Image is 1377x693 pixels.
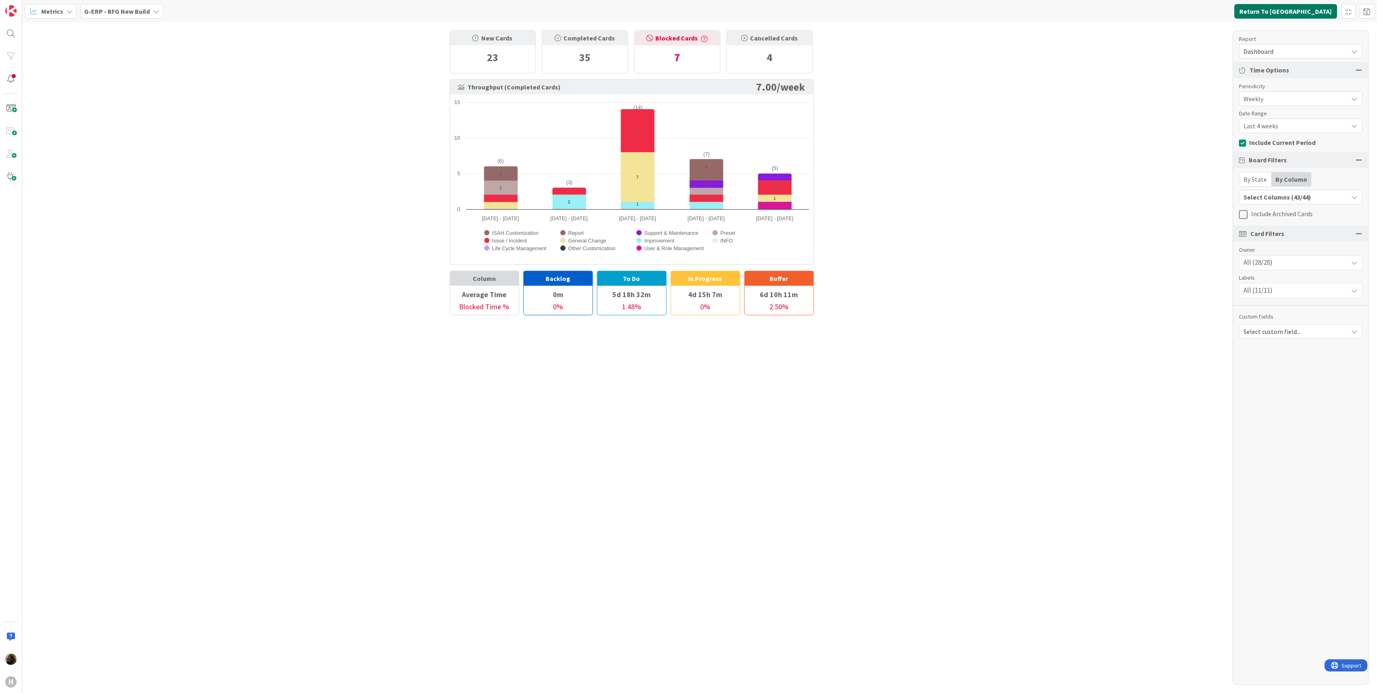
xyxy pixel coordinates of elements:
[1240,172,1272,186] div: By State
[756,215,793,221] text: [DATE] - [DATE]
[1252,210,1313,218] span: Include Archived Cards
[524,287,593,301] div: 0m
[644,238,674,244] text: Improvement
[482,215,519,221] text: [DATE] - [DATE]
[568,200,570,204] text: 2
[597,287,666,301] div: 5d 18h 32m
[568,238,606,244] text: General Change
[457,170,460,176] text: 5
[705,164,708,169] text: 2
[1244,257,1273,268] span: All (28/28)
[5,676,17,688] div: H
[1239,136,1316,149] button: Include Current Period
[705,196,708,201] text: 1
[727,45,812,70] div: 4
[772,165,778,171] text: (5)
[1239,312,1362,321] div: Custom Fields
[1239,246,1354,254] span: Owner
[1244,93,1344,104] span: Weekly
[597,301,666,315] div: 1.48 %
[1239,208,1313,220] button: Include Archived Cards
[1272,172,1311,186] div: By Column
[720,230,735,236] text: Preset
[1249,155,1287,165] span: Board Filters
[619,215,656,221] text: [DATE] - [DATE]
[454,99,460,105] text: 15
[454,135,460,141] text: 10
[542,31,628,45] div: Completed Cards
[1250,65,1290,75] span: Time Options
[1244,285,1273,296] span: All (11/11)
[5,5,17,17] img: Visit kanbanzone.com
[745,301,814,315] div: 2.50 %
[1235,4,1337,19] button: Return To [GEOGRAPHIC_DATA]
[1239,274,1354,282] span: Labels
[745,271,814,286] div: Buffer
[633,104,643,111] text: (14)
[492,245,547,251] text: Life Cycle Management
[756,84,805,90] span: 7.00 / week
[1239,109,1354,118] div: Date Range
[457,206,460,212] text: 0
[597,271,666,286] div: To Do
[745,287,814,301] div: 6d 10h 11m
[450,301,519,315] div: Blocked Time %
[1244,46,1344,57] span: Dashboard
[687,215,725,221] text: [DATE] - [DATE]
[671,287,740,301] div: 4d 15h 7m
[635,31,720,45] div: Blocked Cards
[705,182,708,187] text: 1
[497,158,504,164] text: (6)
[450,287,519,301] div: Average Time
[1239,190,1362,204] button: Select Columns (43/44)
[550,215,588,221] text: [DATE] - [DATE]
[773,185,776,190] text: 2
[644,230,698,236] text: Support & Maintenance
[524,301,593,315] div: 0 %
[450,45,535,70] div: 23
[635,45,720,70] div: 7
[1244,120,1344,132] span: Last 4 weeks
[1249,138,1316,147] span: Include Current Period
[636,202,639,206] text: 1
[703,151,710,157] text: (7)
[17,1,37,11] span: Support
[566,179,573,185] text: (3)
[671,301,740,315] div: 0 %
[499,196,502,201] text: 1
[499,185,502,190] text: 2
[671,271,740,286] div: In Progress
[542,45,628,70] div: 35
[492,238,527,244] text: Issue / Incident
[644,245,704,251] text: User & Role Management
[5,654,17,665] img: ND
[1251,229,1285,238] span: Card Filters
[458,84,561,90] span: Throughput (Completed Cards)
[727,31,812,45] div: Cancelled Cards
[41,6,63,16] span: Metrics
[1244,326,1344,337] span: Select custom field...
[499,171,502,176] text: 2
[492,230,539,236] text: ISAH Customization
[524,271,593,286] div: Backlog
[720,238,733,244] text: INFO
[450,31,535,45] div: New Cards
[636,128,639,133] text: 6
[450,271,519,286] div: Column
[568,230,584,236] text: Report
[1239,82,1354,91] div: Periodicity
[636,175,639,180] text: 7
[1240,192,1348,202] div: Select Columns (43/44)
[84,7,150,15] b: G-ERP - BFG New Build
[1239,35,1354,43] div: Report
[773,196,776,201] text: 1
[568,245,615,251] text: Other Customization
